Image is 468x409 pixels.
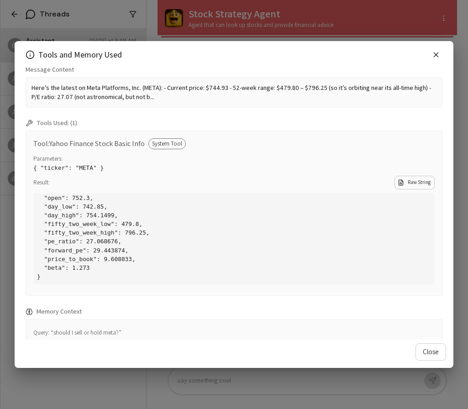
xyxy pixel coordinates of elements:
[26,48,122,62] h6: Tools and Memory Used
[33,193,435,284] pre: { "symbol": "META", "name": "Meta Platforms, Inc.", "current_price": 744.93, "market_cap": 187136...
[33,329,121,336] span: Query: “ should I sell or hold meta? ”
[33,138,145,149] p: Tool: Yahoo Finance Stock Basic Info
[26,65,442,75] h6: Message Content
[33,178,50,187] span: Result:
[149,139,185,148] span: System Tool
[394,176,435,189] button: Raw String
[33,164,435,172] p: { "ticker": "META" }
[26,307,442,317] h6: Memory Context
[26,77,442,107] p: Here’s the latest on Meta Platforms, Inc. (META): - Current price: $744.93 - 52-week range: $479....
[26,118,442,128] h6: Tools Used: ( 1 )
[415,343,446,361] button: Close
[33,155,63,163] span: Parameters:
